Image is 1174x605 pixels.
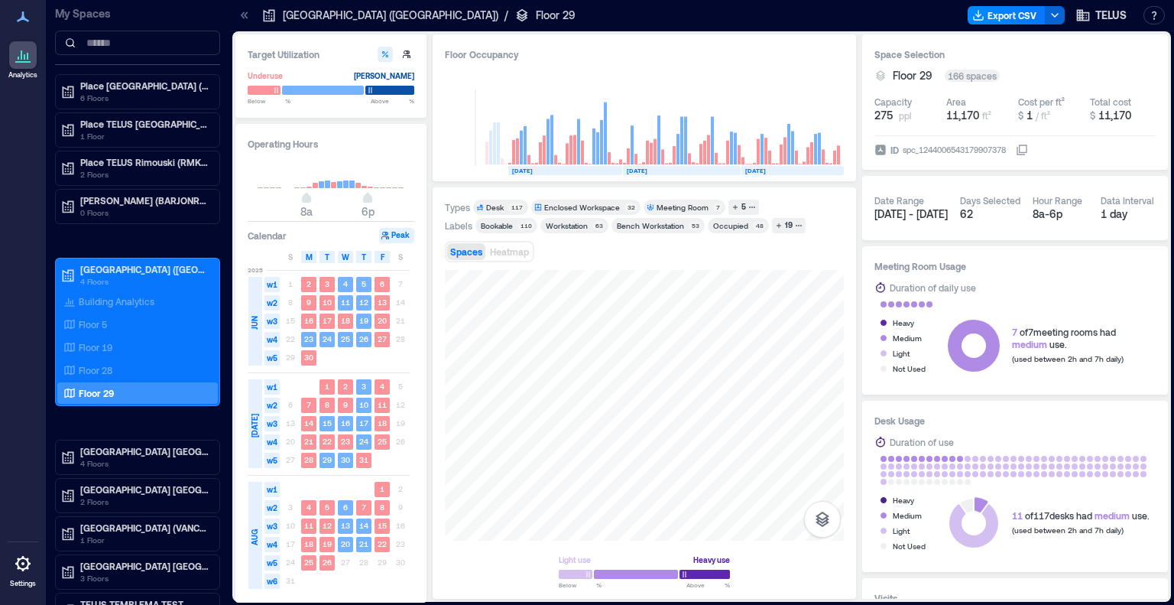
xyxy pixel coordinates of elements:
span: medium [1095,510,1130,521]
text: 4 [306,503,311,512]
text: 14 [359,521,368,530]
span: T [362,251,366,263]
text: 16 [304,316,313,325]
div: Underuse [248,68,283,83]
button: Export CSV [968,6,1046,24]
button: TELUS [1071,3,1131,28]
div: Total cost [1090,96,1131,108]
div: Date Range [874,194,924,207]
span: / ft² [1036,110,1050,121]
div: 62 [960,207,1020,222]
h3: Calendar [248,228,287,243]
div: Workstation [546,220,588,231]
text: 28 [304,455,313,464]
text: 16 [341,418,350,428]
text: 8 [325,400,329,409]
span: [DATE] - [DATE] [874,207,948,220]
text: 19 [359,316,368,325]
span: [DATE] [248,414,261,437]
div: Capacity [874,96,912,108]
text: 25 [304,558,313,567]
text: 22 [323,437,332,446]
div: Duration of daily use [890,280,976,295]
span: $ [1018,110,1023,121]
text: 10 [323,298,332,307]
div: Light [893,523,910,538]
div: Medium [893,330,922,346]
p: / [504,8,508,23]
text: 4 [343,279,348,288]
text: 20 [378,316,387,325]
text: 17 [323,316,332,325]
div: Data Interval [1101,194,1154,207]
text: 23 [304,334,313,343]
span: T [325,251,329,263]
h3: Space Selection [874,47,1156,62]
text: 18 [378,418,387,428]
span: Above % [686,581,730,590]
text: [DATE] [627,167,647,174]
div: 110 [517,221,534,230]
div: 32 [624,203,637,212]
button: IDspc_1244006543179907378 [1016,144,1028,156]
div: Heavy [893,315,914,330]
text: 1 [380,484,384,493]
text: 21 [304,437,313,446]
a: Settings [5,545,41,593]
p: [GEOGRAPHIC_DATA] [GEOGRAPHIC_DATA]-4519 (BNBYBCDW) [80,445,209,457]
span: Below % [248,96,290,106]
text: 18 [304,539,313,548]
text: 8 [380,503,384,512]
span: w2 [264,500,280,516]
div: Cost per ft² [1018,96,1065,108]
div: 117 [508,203,525,212]
span: Spaces [450,246,482,257]
span: (used between 2h and 7h daily) [1012,525,1124,535]
div: Enclosed Workspace [544,202,620,213]
text: 10 [359,400,368,409]
span: S [288,251,293,263]
text: 31 [359,455,368,464]
div: spc_1244006543179907378 [901,142,1007,158]
div: Light [893,346,910,361]
span: 275 [874,108,893,123]
text: 18 [341,316,350,325]
span: 11 [1012,510,1023,521]
div: Medium [893,508,922,523]
p: 2 Floors [80,168,209,181]
p: [PERSON_NAME] (BARJONRN) - CLOSED [80,194,209,207]
span: w2 [264,398,280,413]
div: 7 [713,203,722,212]
text: 5 [362,279,366,288]
button: 5 [728,200,759,215]
p: Building Analytics [79,295,154,307]
button: Spaces [447,243,485,260]
text: 5 [325,503,329,512]
div: 166 spaces [945,70,1000,82]
div: Area [946,96,966,108]
text: 4 [380,382,384,391]
text: 19 [323,539,332,548]
text: 13 [378,298,387,307]
text: 2 [343,382,348,391]
text: [DATE] [745,167,766,174]
text: 11 [378,400,387,409]
text: 23 [341,437,350,446]
p: Settings [10,579,36,588]
text: 9 [343,400,348,409]
p: Analytics [8,70,37,80]
span: w3 [264,519,280,534]
span: medium [1012,339,1047,350]
span: 8a [300,205,313,218]
text: 6 [380,279,384,288]
p: [GEOGRAPHIC_DATA] [GEOGRAPHIC_DATA] [80,560,209,572]
span: w4 [264,332,280,347]
div: of 7 meeting rooms had use. [1012,326,1124,350]
span: 2025 [248,265,263,275]
span: $ [1090,110,1095,121]
div: [PERSON_NAME] [354,68,414,83]
p: [GEOGRAPHIC_DATA] [GEOGRAPHIC_DATA] [80,483,209,496]
a: Analytics [4,37,42,84]
div: Heavy [893,493,914,508]
div: Duration of use [890,434,954,450]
